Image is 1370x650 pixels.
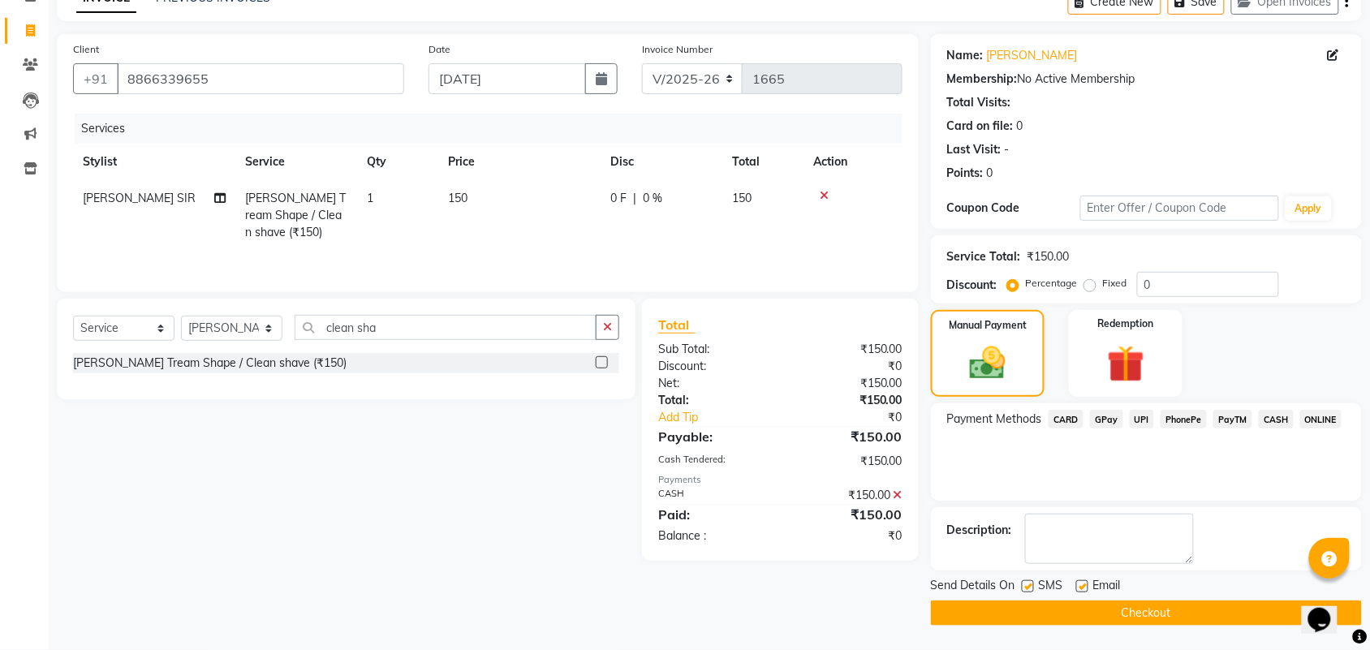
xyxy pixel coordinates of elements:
div: ₹150.00 [1027,248,1070,265]
span: SMS [1039,577,1063,597]
label: Percentage [1026,276,1078,291]
div: Balance : [646,527,781,545]
input: Enter Offer / Coupon Code [1080,196,1279,221]
div: ₹0 [780,358,915,375]
button: Checkout [931,600,1362,626]
span: 150 [732,191,752,205]
label: Manual Payment [949,318,1027,333]
th: Stylist [73,144,235,180]
div: 0 [1017,118,1023,135]
a: [PERSON_NAME] [987,47,1078,64]
div: Discount: [646,358,781,375]
span: [PERSON_NAME] SIR [83,191,196,205]
img: _cash.svg [959,342,1017,384]
th: Price [438,144,601,180]
label: Fixed [1103,276,1127,291]
label: Client [73,42,99,57]
div: Payments [658,473,903,487]
span: Payment Methods [947,411,1042,428]
div: Sub Total: [646,341,781,358]
th: Disc [601,144,722,180]
th: Service [235,144,357,180]
span: 0 % [643,190,662,207]
span: Total [658,316,696,334]
label: Invoice Number [642,42,713,57]
div: No Active Membership [947,71,1346,88]
div: ₹150.00 [780,341,915,358]
div: ₹150.00 [780,375,915,392]
span: Email [1093,577,1121,597]
span: [PERSON_NAME] Tream Shape / Clean shave (₹150) [245,191,346,239]
div: Points: [947,165,984,182]
div: Net: [646,375,781,392]
input: Search or Scan [295,315,597,340]
div: Total: [646,392,781,409]
div: Coupon Code [947,200,1080,217]
span: ONLINE [1300,410,1342,428]
div: Name: [947,47,984,64]
div: Discount: [947,277,997,294]
div: ₹150.00 [780,505,915,524]
iframe: chat widget [1302,585,1354,634]
div: ₹150.00 [780,392,915,409]
span: 1 [367,191,373,205]
span: PhonePe [1161,410,1207,428]
div: - [1005,141,1010,158]
div: [PERSON_NAME] Tream Shape / Clean shave (₹150) [73,355,347,372]
div: ₹0 [780,527,915,545]
th: Total [722,144,803,180]
div: Payable: [646,427,781,446]
span: CARD [1049,410,1084,428]
a: Add Tip [646,409,803,426]
div: ₹0 [803,409,915,426]
div: Cash Tendered: [646,453,781,470]
input: Search by Name/Mobile/Email/Code [117,63,404,94]
label: Redemption [1098,316,1154,331]
div: Service Total: [947,248,1021,265]
div: Total Visits: [947,94,1011,111]
span: Send Details On [931,577,1015,597]
div: Paid: [646,505,781,524]
span: 150 [448,191,467,205]
span: UPI [1130,410,1155,428]
div: Description: [947,522,1012,539]
div: ₹150.00 [780,427,915,446]
label: Date [429,42,450,57]
span: | [633,190,636,207]
div: 0 [987,165,993,182]
th: Qty [357,144,438,180]
div: Card on file: [947,118,1014,135]
span: PayTM [1213,410,1252,428]
div: Last Visit: [947,141,1002,158]
div: Services [75,114,915,144]
div: Membership: [947,71,1018,88]
span: GPay [1090,410,1123,428]
div: ₹150.00 [780,487,915,504]
button: +91 [73,63,118,94]
button: Apply [1286,196,1332,221]
span: 0 F [610,190,627,207]
img: _gift.svg [1096,341,1157,387]
div: CASH [646,487,781,504]
th: Action [803,144,903,180]
span: CASH [1259,410,1294,428]
div: ₹150.00 [780,453,915,470]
